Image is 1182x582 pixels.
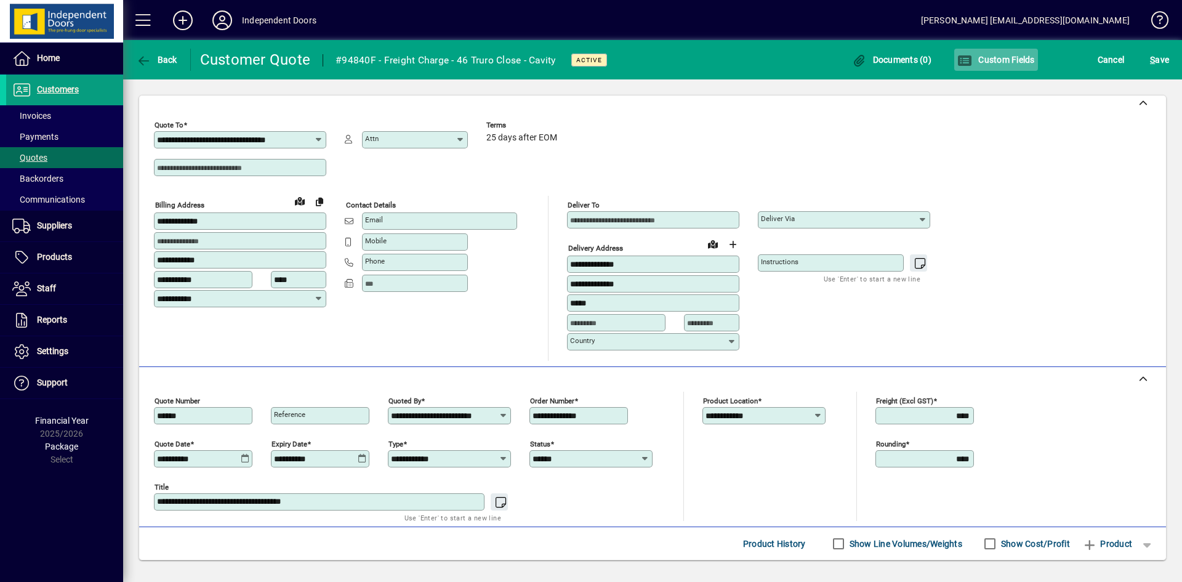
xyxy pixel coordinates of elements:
[999,538,1070,550] label: Show Cost/Profit
[45,442,78,451] span: Package
[576,56,602,64] span: Active
[6,211,123,241] a: Suppliers
[6,336,123,367] a: Settings
[486,133,557,143] span: 25 days after EOM
[530,396,574,405] mat-label: Order number
[365,236,387,245] mat-label: Mobile
[365,134,379,143] mat-label: Attn
[6,168,123,189] a: Backorders
[155,439,190,448] mat-label: Quote date
[761,214,795,223] mat-label: Deliver via
[35,416,89,426] span: Financial Year
[37,84,79,94] span: Customers
[6,147,123,168] a: Quotes
[1082,534,1132,554] span: Product
[290,191,310,211] a: View on map
[6,242,123,273] a: Products
[1150,55,1155,65] span: S
[6,126,123,147] a: Payments
[723,235,742,254] button: Choose address
[12,153,47,163] span: Quotes
[365,257,385,265] mat-label: Phone
[136,55,177,65] span: Back
[957,55,1035,65] span: Custom Fields
[848,49,935,71] button: Documents (0)
[12,174,63,184] span: Backorders
[570,336,595,345] mat-label: Country
[271,439,307,448] mat-label: Expiry date
[310,192,329,211] button: Copy to Delivery address
[12,195,85,204] span: Communications
[388,396,421,405] mat-label: Quoted by
[847,538,962,550] label: Show Line Volumes/Weights
[703,396,758,405] mat-label: Product location
[530,439,550,448] mat-label: Status
[568,201,600,209] mat-label: Deliver To
[155,482,169,491] mat-label: Title
[954,49,1038,71] button: Custom Fields
[921,10,1130,30] div: [PERSON_NAME] [EMAIL_ADDRESS][DOMAIN_NAME]
[1076,533,1138,555] button: Product
[404,511,501,525] mat-hint: Use 'Enter' to start a new line
[12,111,51,121] span: Invoices
[242,10,316,30] div: Independent Doors
[37,283,56,293] span: Staff
[743,534,806,554] span: Product History
[703,234,723,254] a: View on map
[37,53,60,63] span: Home
[1142,2,1167,42] a: Knowledge Base
[37,346,68,356] span: Settings
[37,220,72,230] span: Suppliers
[163,9,203,31] button: Add
[1150,50,1169,70] span: ave
[6,305,123,336] a: Reports
[6,368,123,398] a: Support
[761,257,798,266] mat-label: Instructions
[1098,50,1125,70] span: Cancel
[824,272,920,286] mat-hint: Use 'Enter' to start a new line
[37,315,67,325] span: Reports
[6,273,123,304] a: Staff
[486,121,560,129] span: Terms
[1095,49,1128,71] button: Cancel
[365,216,383,224] mat-label: Email
[274,410,305,419] mat-label: Reference
[6,43,123,74] a: Home
[155,396,200,405] mat-label: Quote number
[876,396,933,405] mat-label: Freight (excl GST)
[851,55,931,65] span: Documents (0)
[123,49,191,71] app-page-header-button: Back
[200,50,311,70] div: Customer Quote
[155,121,183,129] mat-label: Quote To
[133,49,180,71] button: Back
[336,51,556,70] div: #94840F - Freight Charge - 46 Truro Close - Cavity
[1147,49,1172,71] button: Save
[388,439,403,448] mat-label: Type
[6,105,123,126] a: Invoices
[6,189,123,210] a: Communications
[876,439,906,448] mat-label: Rounding
[738,533,811,555] button: Product History
[37,252,72,262] span: Products
[203,9,242,31] button: Profile
[12,132,58,142] span: Payments
[37,378,68,387] span: Support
